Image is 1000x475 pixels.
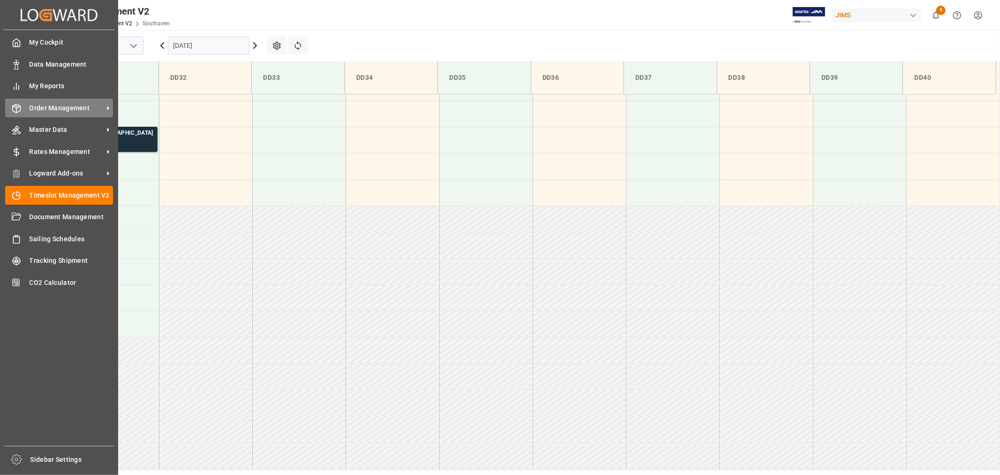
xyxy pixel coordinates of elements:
a: Timeslot Management V2 [5,186,113,204]
span: Order Management [30,103,104,113]
div: DD39 [818,69,895,86]
span: My Cockpit [30,38,113,47]
span: My Reports [30,81,113,91]
span: Logward Add-ons [30,169,104,178]
button: JIMS [832,6,925,24]
span: CO2 Calculator [30,278,113,288]
span: Data Management [30,60,113,69]
a: Tracking Shipment [5,252,113,270]
span: Timeslot Management V2 [30,191,113,200]
span: 5 [936,6,946,15]
span: Sailing Schedules [30,234,113,244]
span: Tracking Shipment [30,256,113,266]
a: Sailing Schedules [5,230,113,248]
a: CO2 Calculator [5,273,113,291]
div: JIMS [832,8,922,22]
span: Rates Management [30,147,104,157]
span: Sidebar Settings [30,455,114,465]
span: Document Management [30,212,113,222]
div: DD35 [445,69,523,86]
a: My Cockpit [5,33,113,52]
div: DD38 [725,69,802,86]
button: Help Center [947,5,968,26]
a: Document Management [5,208,113,226]
button: show 5 new notifications [925,5,947,26]
input: MM-DD-YYYY [168,37,249,54]
img: Exertis%20JAM%20-%20Email%20Logo.jpg_1722504956.jpg [793,7,825,23]
span: Master Data [30,125,104,135]
button: open menu [126,38,140,53]
div: DD32 [166,69,244,86]
div: DD40 [910,69,988,86]
div: DD37 [632,69,709,86]
div: DD34 [353,69,430,86]
a: My Reports [5,77,113,95]
a: Data Management [5,55,113,73]
div: DD36 [539,69,616,86]
div: DD33 [259,69,337,86]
